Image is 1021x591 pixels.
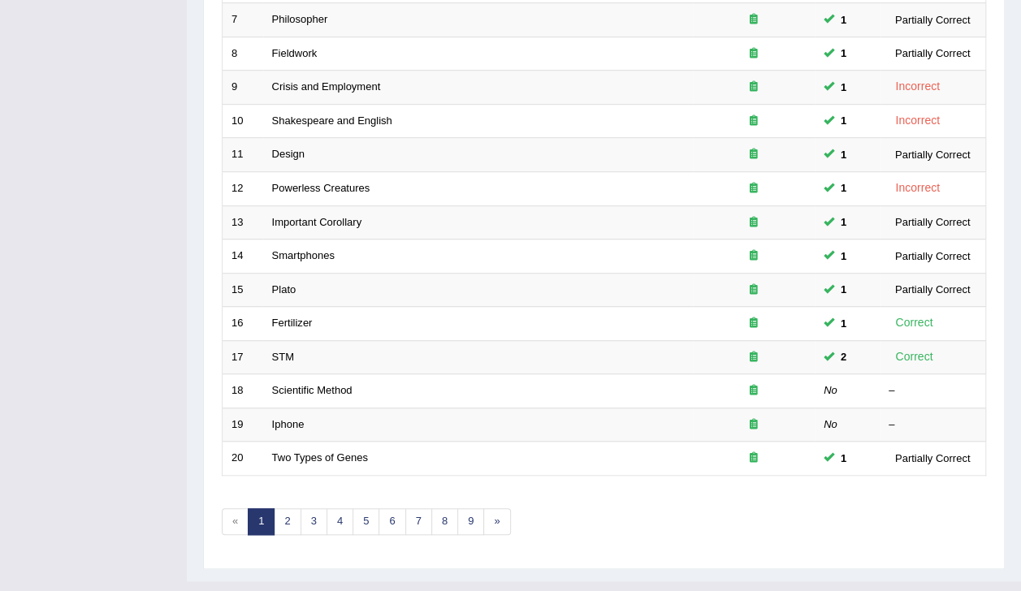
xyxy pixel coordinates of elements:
[834,146,853,163] span: You can still take this question
[834,11,853,28] span: You can still take this question
[889,11,976,28] div: Partially Correct
[223,307,263,341] td: 16
[834,112,853,129] span: You can still take this question
[223,340,263,374] td: 17
[702,451,806,466] div: Exam occurring question
[702,12,806,28] div: Exam occurring question
[301,508,327,535] a: 3
[457,508,484,535] a: 9
[405,508,432,535] a: 7
[272,13,328,25] a: Philosopher
[834,179,853,196] span: You can still take this question
[824,418,837,430] em: No
[889,281,976,298] div: Partially Correct
[223,138,263,172] td: 11
[834,248,853,265] span: You can still take this question
[223,3,263,37] td: 7
[274,508,301,535] a: 2
[834,315,853,332] span: You can still take this question
[889,179,946,197] div: Incorrect
[222,508,249,535] span: «
[702,181,806,196] div: Exam occurring question
[702,283,806,298] div: Exam occurring question
[272,148,305,160] a: Design
[327,508,353,535] a: 4
[889,383,976,399] div: –
[272,216,362,228] a: Important Corollary
[702,350,806,365] div: Exam occurring question
[223,71,263,105] td: 9
[223,205,263,239] td: 13
[272,249,335,261] a: Smartphones
[272,114,392,127] a: Shakespeare and English
[702,417,806,433] div: Exam occurring question
[889,248,976,265] div: Partially Correct
[272,351,294,363] a: STM
[889,146,976,163] div: Partially Correct
[272,317,313,329] a: Fertilizer
[702,46,806,62] div: Exam occurring question
[824,384,837,396] em: No
[431,508,458,535] a: 8
[834,348,853,365] span: You can still take this question
[483,508,510,535] a: »
[248,508,275,535] a: 1
[834,450,853,467] span: You can still take this question
[889,77,946,96] div: Incorrect
[272,80,381,93] a: Crisis and Employment
[223,104,263,138] td: 10
[834,45,853,62] span: You can still take this question
[889,417,976,433] div: –
[223,37,263,71] td: 8
[702,383,806,399] div: Exam occurring question
[889,111,946,130] div: Incorrect
[889,347,940,366] div: Correct
[702,80,806,95] div: Exam occurring question
[272,451,368,464] a: Two Types of Genes
[889,214,976,231] div: Partially Correct
[702,114,806,129] div: Exam occurring question
[223,171,263,205] td: 12
[702,147,806,162] div: Exam occurring question
[702,316,806,331] div: Exam occurring question
[223,239,263,274] td: 14
[702,215,806,231] div: Exam occurring question
[223,408,263,442] td: 19
[379,508,405,535] a: 6
[889,313,940,332] div: Correct
[272,384,353,396] a: Scientific Method
[889,450,976,467] div: Partially Correct
[702,248,806,264] div: Exam occurring question
[834,281,853,298] span: You can still take this question
[353,508,379,535] a: 5
[223,442,263,476] td: 20
[272,418,305,430] a: Iphone
[272,182,370,194] a: Powerless Creatures
[834,79,853,96] span: You can still take this question
[889,45,976,62] div: Partially Correct
[223,374,263,408] td: 18
[272,283,296,295] a: Plato
[223,273,263,307] td: 15
[272,47,318,59] a: Fieldwork
[834,214,853,231] span: You can still take this question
